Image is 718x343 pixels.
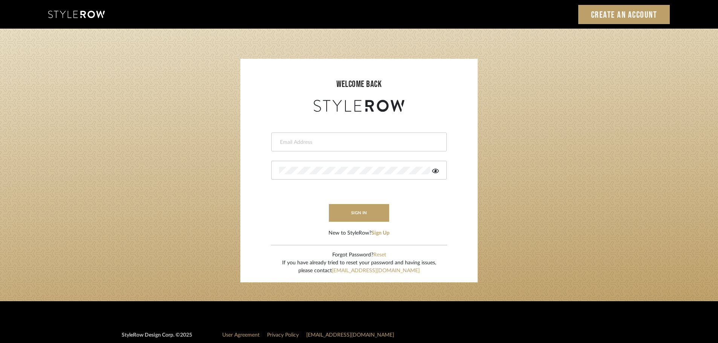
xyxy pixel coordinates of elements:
a: [EMAIL_ADDRESS][DOMAIN_NAME] [332,268,420,273]
button: Reset [373,251,386,259]
div: New to StyleRow? [328,229,390,237]
div: Forgot Password? [282,251,436,259]
a: Privacy Policy [267,332,299,338]
a: Create an Account [578,5,670,24]
a: User Agreement [222,332,260,338]
button: Sign Up [371,229,390,237]
div: If you have already tried to reset your password and having issues, please contact [282,259,436,275]
div: welcome back [248,78,470,91]
button: sign in [329,204,389,222]
input: Email Address [279,139,437,146]
a: [EMAIL_ADDRESS][DOMAIN_NAME] [306,332,394,338]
